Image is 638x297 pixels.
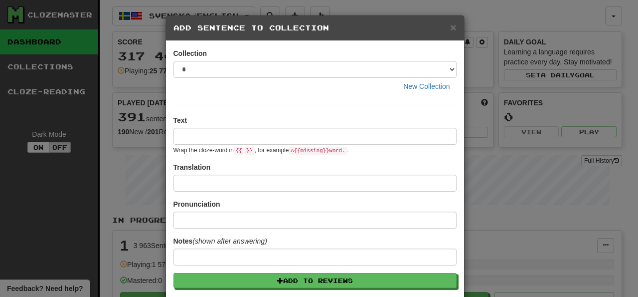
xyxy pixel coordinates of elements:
[244,147,255,155] code: }}
[234,147,244,155] code: {{
[289,147,347,155] code: A {{ missing }} word.
[450,21,456,33] span: ×
[173,147,349,154] small: Wrap the cloze-word in , for example .
[173,199,220,209] label: Pronunciation
[173,273,457,288] button: Add to Reviews
[397,78,456,95] button: New Collection
[173,236,267,246] label: Notes
[450,22,456,32] button: Close
[173,115,187,125] label: Text
[173,48,207,58] label: Collection
[173,162,211,172] label: Translation
[173,23,457,33] h5: Add Sentence to Collection
[192,237,267,245] em: (shown after answering)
